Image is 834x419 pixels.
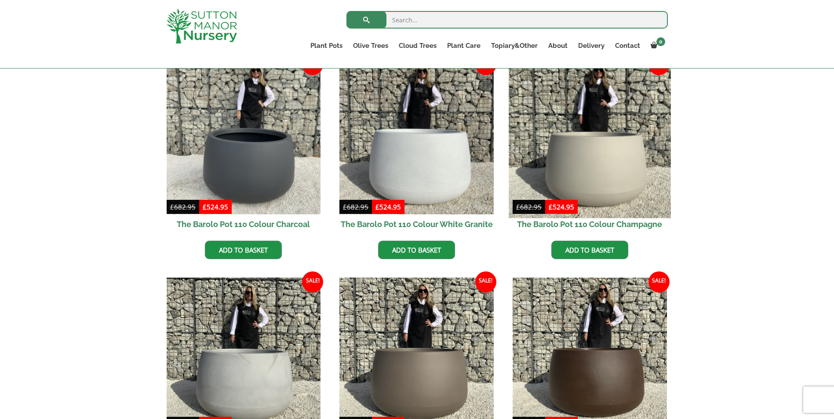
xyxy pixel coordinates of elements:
[203,202,228,211] bdi: 524.95
[170,202,174,211] span: £
[205,241,282,259] a: Add to basket: “The Barolo Pot 110 Colour Charcoal”
[648,271,670,293] span: Sale!
[549,202,553,211] span: £
[170,202,196,211] bdi: 682.95
[513,214,667,234] h2: The Barolo Pot 110 Colour Champagne
[348,40,393,52] a: Olive Trees
[645,40,668,52] a: 0
[516,202,542,211] bdi: 682.95
[378,241,455,259] a: Add to basket: “The Barolo Pot 110 Colour White Granite”
[573,40,610,52] a: Delivery
[167,60,321,214] img: The Barolo Pot 110 Colour Charcoal
[475,271,496,293] span: Sale!
[549,202,574,211] bdi: 524.95
[513,60,667,234] a: Sale! The Barolo Pot 110 Colour Champagne
[343,202,347,211] span: £
[203,202,207,211] span: £
[375,202,401,211] bdi: 524.95
[339,60,494,234] a: Sale! The Barolo Pot 110 Colour White Granite
[167,60,321,234] a: Sale! The Barolo Pot 110 Colour Charcoal
[167,214,321,234] h2: The Barolo Pot 110 Colour Charcoal
[610,40,645,52] a: Contact
[543,40,573,52] a: About
[551,241,628,259] a: Add to basket: “The Barolo Pot 110 Colour Champagne”
[167,9,237,43] img: logo
[305,40,348,52] a: Plant Pots
[516,202,520,211] span: £
[339,60,494,214] img: The Barolo Pot 110 Colour White Granite
[339,214,494,234] h2: The Barolo Pot 110 Colour White Granite
[343,202,368,211] bdi: 682.95
[656,37,665,46] span: 0
[375,202,379,211] span: £
[302,271,323,293] span: Sale!
[486,40,543,52] a: Topiary&Other
[346,11,668,29] input: Search...
[442,40,486,52] a: Plant Care
[509,56,670,218] img: The Barolo Pot 110 Colour Champagne
[393,40,442,52] a: Cloud Trees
